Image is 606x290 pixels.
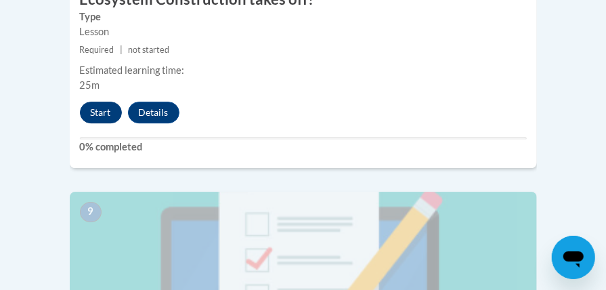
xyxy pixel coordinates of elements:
span: 25m [80,79,100,91]
button: Start [80,102,122,123]
span: 9 [80,202,102,222]
span: not started [128,45,169,55]
label: 0% completed [80,140,527,154]
div: Lesson [80,24,527,39]
button: Details [128,102,179,123]
div: Estimated learning time: [80,63,527,78]
span: | [120,45,123,55]
span: Required [80,45,114,55]
iframe: Button to launch messaging window [552,236,595,279]
label: Type [80,9,527,24]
